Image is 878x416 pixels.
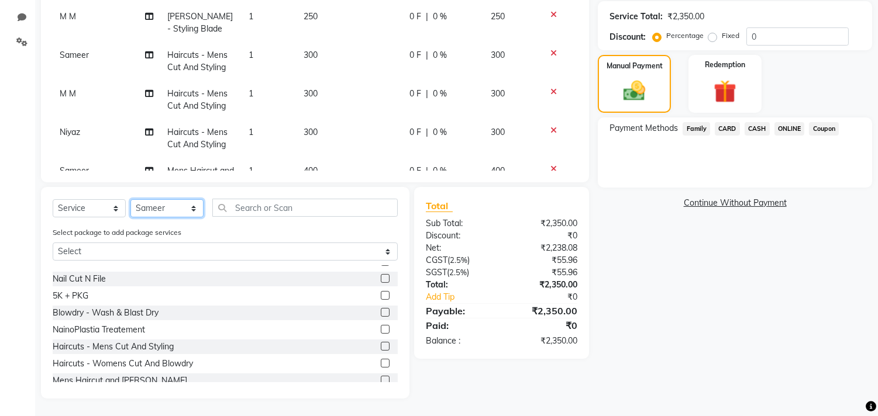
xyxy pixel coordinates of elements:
label: Manual Payment [607,61,663,71]
span: 0 % [433,88,447,100]
span: Payment Methods [610,122,678,134]
div: ( ) [417,254,502,266]
span: Haircuts - Mens Cut And Styling [167,88,228,111]
span: 2.5% [450,255,467,265]
div: ( ) [417,266,502,279]
span: 250 [491,11,505,22]
span: 1 [249,165,253,176]
div: ₹2,350.00 [502,279,587,291]
div: Total: [417,279,502,291]
div: ₹55.96 [502,254,587,266]
div: NainoPlastia Treatement [53,324,145,336]
span: 300 [304,127,318,137]
span: CGST [426,255,447,265]
span: 0 % [433,126,447,138]
div: Discount: [417,230,502,242]
div: ₹55.96 [502,266,587,279]
span: Coupon [809,122,839,136]
span: CARD [715,122,740,136]
span: Haircuts - Mens Cut And Styling [167,127,228,150]
span: | [426,11,428,23]
span: M M [60,88,76,99]
span: 1 [249,50,253,60]
label: Redemption [705,60,745,70]
span: Mens Haircut and [PERSON_NAME] [167,165,234,188]
span: 0 F [409,165,421,177]
span: 300 [304,88,318,99]
img: _gift.svg [707,77,743,106]
span: 0 % [433,11,447,23]
div: Blowdry - Wash & Blast Dry [53,307,159,319]
span: 0 F [409,49,421,61]
div: Haircuts - Womens Cut And Blowdry [53,358,193,370]
div: ₹2,238.08 [502,242,587,254]
div: Paid: [417,318,502,332]
span: 1 [249,127,253,137]
span: 0 F [409,88,421,100]
div: ₹0 [502,318,587,332]
div: Net: [417,242,502,254]
span: 0 F [409,126,421,138]
span: ONLINE [774,122,805,136]
label: Fixed [722,30,739,41]
span: | [426,88,428,100]
div: Balance : [417,335,502,347]
span: | [426,165,428,177]
label: Percentage [666,30,704,41]
div: ₹0 [502,230,587,242]
span: 300 [491,50,505,60]
span: Sameer [60,165,89,176]
span: Total [426,200,453,212]
span: 300 [491,88,505,99]
span: 250 [304,11,318,22]
div: ₹2,350.00 [502,217,587,230]
div: Service Total: [610,11,663,23]
input: Search or Scan [212,199,398,217]
span: SGST [426,267,447,278]
div: ₹2,350.00 [502,335,587,347]
div: ₹0 [516,291,587,303]
a: Add Tip [417,291,516,303]
span: 300 [304,50,318,60]
span: | [426,49,428,61]
span: [PERSON_NAME]- Styling Blade [167,11,233,34]
span: 300 [491,127,505,137]
div: ₹2,350.00 [502,304,587,318]
span: Haircuts - Mens Cut And Styling [167,50,228,72]
img: _cash.svg [617,78,652,103]
span: 0 F [409,11,421,23]
div: ₹2,350.00 [667,11,704,23]
span: 400 [491,165,505,176]
div: Haircuts - Mens Cut And Styling [53,341,174,353]
span: 1 [249,88,253,99]
span: Family [683,122,710,136]
div: Nail Cut N File [53,273,106,285]
div: Discount: [610,31,646,43]
a: Continue Without Payment [600,197,870,209]
span: M M [60,11,76,22]
span: CASH [745,122,770,136]
div: Payable: [417,304,502,318]
label: Select package to add package services [53,227,181,238]
div: Sub Total: [417,217,502,230]
div: 5K + PKG [53,290,88,302]
span: Sameer [60,50,89,60]
div: Mens Haircut and [PERSON_NAME] [53,375,187,387]
span: Niyaz [60,127,80,137]
span: 2.5% [449,268,467,277]
span: 400 [304,165,318,176]
span: 1 [249,11,253,22]
span: 0 % [433,165,447,177]
span: | [426,126,428,138]
span: 0 % [433,49,447,61]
